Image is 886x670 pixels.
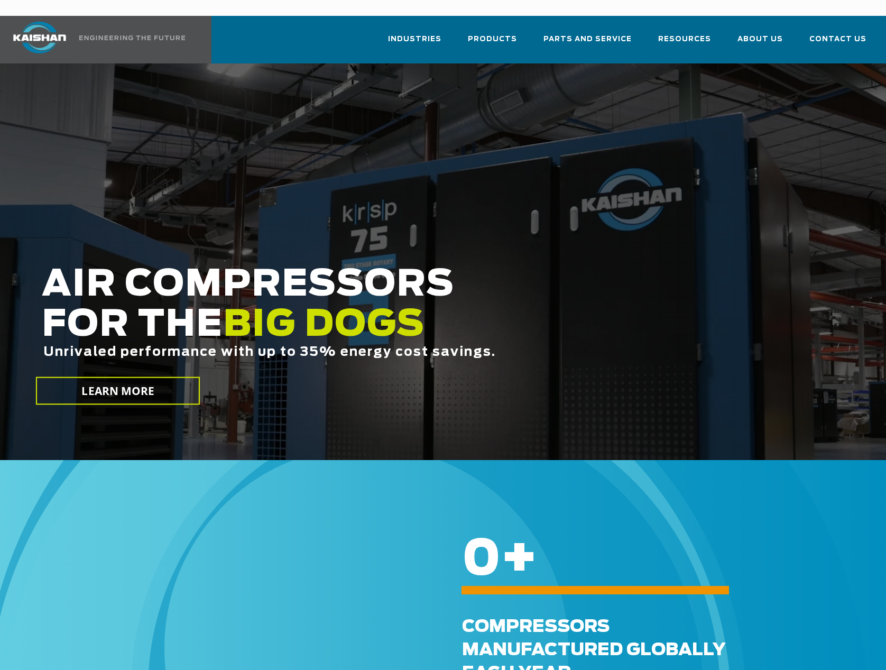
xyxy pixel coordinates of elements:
[543,33,632,45] span: Parts and Service
[809,33,866,45] span: Contact Us
[36,377,200,405] a: LEARN MORE
[658,25,711,61] a: Resources
[462,536,501,584] span: 0
[543,25,632,61] a: Parts and Service
[223,307,425,343] span: BIG DOGS
[388,25,441,61] a: Industries
[737,33,783,45] span: About Us
[43,346,496,359] span: Unrivaled performance with up to 35% energy cost savings.
[468,25,517,61] a: Products
[42,265,708,392] h2: AIR COMPRESSORS FOR THE
[658,33,711,45] span: Resources
[809,25,866,61] a: Contact Us
[388,33,441,45] span: Industries
[737,25,783,61] a: About Us
[462,553,850,567] h6: +
[468,33,517,45] span: Products
[79,35,185,40] img: Engineering the future
[81,383,154,399] span: LEARN MORE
